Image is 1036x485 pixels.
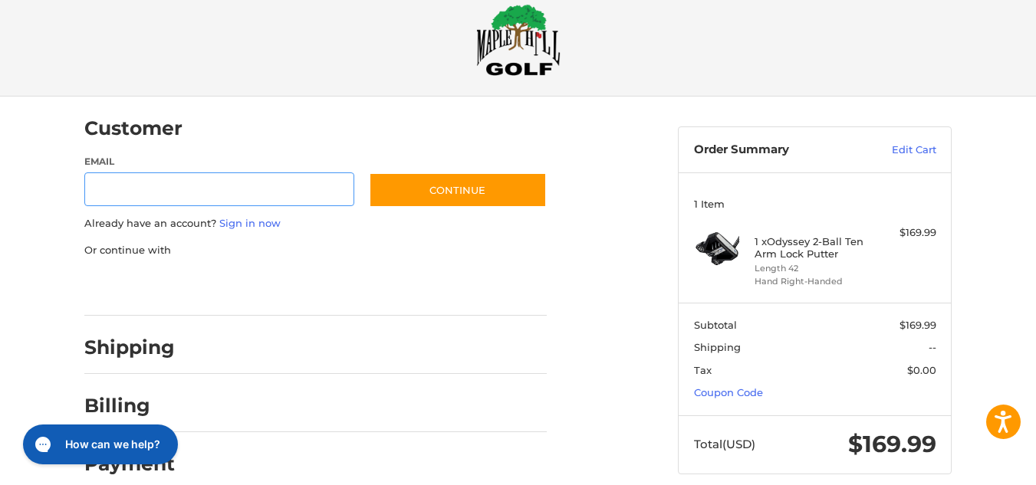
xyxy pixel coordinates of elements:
[15,419,183,470] iframe: Gorgias live chat messenger
[694,143,859,158] h3: Order Summary
[209,273,324,300] iframe: PayPal-paylater
[755,235,872,261] h4: 1 x Odyssey 2-Ball Ten Arm Lock Putter
[84,336,175,359] h2: Shipping
[694,386,763,398] a: Coupon Code
[694,364,712,376] span: Tax
[694,319,737,331] span: Subtotal
[755,262,872,275] li: Length 42
[80,273,195,300] iframe: PayPal-paypal
[340,273,455,300] iframe: PayPal-venmo
[219,217,281,229] a: Sign in now
[900,319,936,331] span: $169.99
[755,275,872,288] li: Hand Right-Handed
[369,172,547,208] button: Continue
[859,143,936,158] a: Edit Cart
[84,116,183,140] h2: Customer
[694,198,936,210] h3: 1 Item
[84,155,354,169] label: Email
[694,437,755,451] span: Total (USD)
[848,430,936,458] span: $169.99
[84,216,547,231] p: Already have an account?
[84,243,547,258] p: Or continue with
[907,364,936,376] span: $0.00
[84,394,174,418] h2: Billing
[476,4,561,76] img: Maple Hill Golf
[929,341,936,353] span: --
[694,341,741,353] span: Shipping
[876,225,936,241] div: $169.99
